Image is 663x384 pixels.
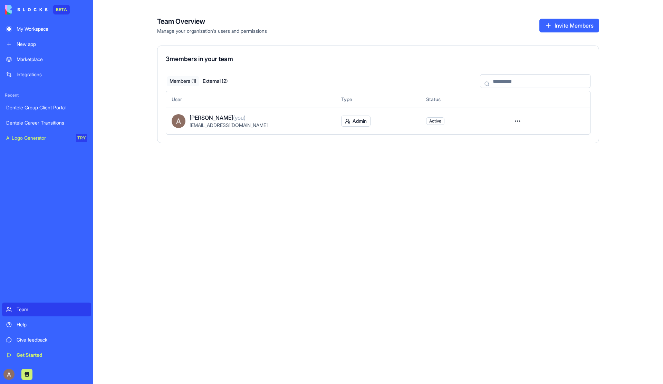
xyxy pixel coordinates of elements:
[233,114,246,121] span: (you)
[33,3,79,9] h1: The Blocks Team
[3,369,15,380] img: ACg8ocJV6D3_6rN2XWQ9gC4Su6cEn1tsy63u5_3HgxpMOOOGh7gtYg=s96-c
[6,119,87,126] div: Dentele Career Transitions
[429,118,441,124] span: Active
[33,226,38,232] button: Gif picker
[17,26,87,32] div: My Workspace
[33,9,86,16] p: The team can also help
[76,134,87,142] div: TRY
[71,40,133,55] div: Can I view the code?
[17,41,87,48] div: New app
[6,60,133,128] div: The Blocks Team says…
[20,4,31,15] img: Profile image for The Blocks Team
[190,122,268,128] span: [EMAIL_ADDRESS][DOMAIN_NAME]
[6,135,71,141] div: AI Logo Generator
[4,3,18,16] button: go back
[341,116,371,127] button: Admin
[6,40,133,60] div: Allison says…
[17,102,35,108] b: [DATE]
[157,17,267,26] h4: Team Overview
[118,223,129,234] button: Send a message…
[17,56,87,63] div: Marketplace
[17,321,87,328] div: Help
[17,71,87,78] div: Integrations
[2,101,91,115] a: Dentele Group Client Portal
[6,60,113,113] div: You’ll get replies here and in your email:✉️[EMAIL_ADDRESS][DOMAIN_NAME]The team will be back🕒[DA...
[17,306,87,313] div: Team
[6,211,132,223] textarea: Message…
[44,226,49,232] button: Start recording
[2,333,91,347] a: Give feedback
[11,226,16,232] button: Upload attachment
[53,5,70,14] div: BETA
[167,76,199,86] button: Members ( 1 )
[172,114,185,128] img: ACg8ocJV6D3_6rN2XWQ9gC4Su6cEn1tsy63u5_3HgxpMOOOGh7gtYg=s96-c
[539,19,599,32] button: Invite Members
[5,5,70,14] a: BETA
[166,91,336,108] th: User
[11,95,108,108] div: The team will be back 🕒
[2,348,91,362] a: Get Started
[2,116,91,130] a: Dentele Career Transitions
[11,65,108,91] div: You’ll get replies here and in your email: ✉️
[190,114,246,122] span: [PERSON_NAME]
[11,114,68,118] div: The Blocks Team • 14h ago
[2,37,91,51] a: New app
[166,55,233,62] span: 3 members in your team
[77,44,127,51] div: Can I view the code?
[2,318,91,332] a: Help
[2,92,91,98] span: Recent
[6,104,87,111] div: Dentele Group Client Portal
[17,352,87,358] div: Get Started
[2,303,91,316] a: Team
[2,52,91,66] a: Marketplace
[157,28,267,35] span: Manage your organization's users and permissions
[2,68,91,81] a: Integrations
[11,78,66,91] b: [EMAIL_ADDRESS][DOMAIN_NAME]
[353,118,367,125] span: Admin
[22,226,27,232] button: Emoji picker
[121,3,134,15] div: Close
[17,336,87,343] div: Give feedback
[2,22,91,36] a: My Workspace
[426,96,500,103] div: Status
[199,76,232,86] button: External ( 2 )
[108,3,121,16] button: Home
[2,131,91,145] a: AI Logo GeneratorTRY
[341,96,415,103] div: Type
[5,5,48,14] img: logo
